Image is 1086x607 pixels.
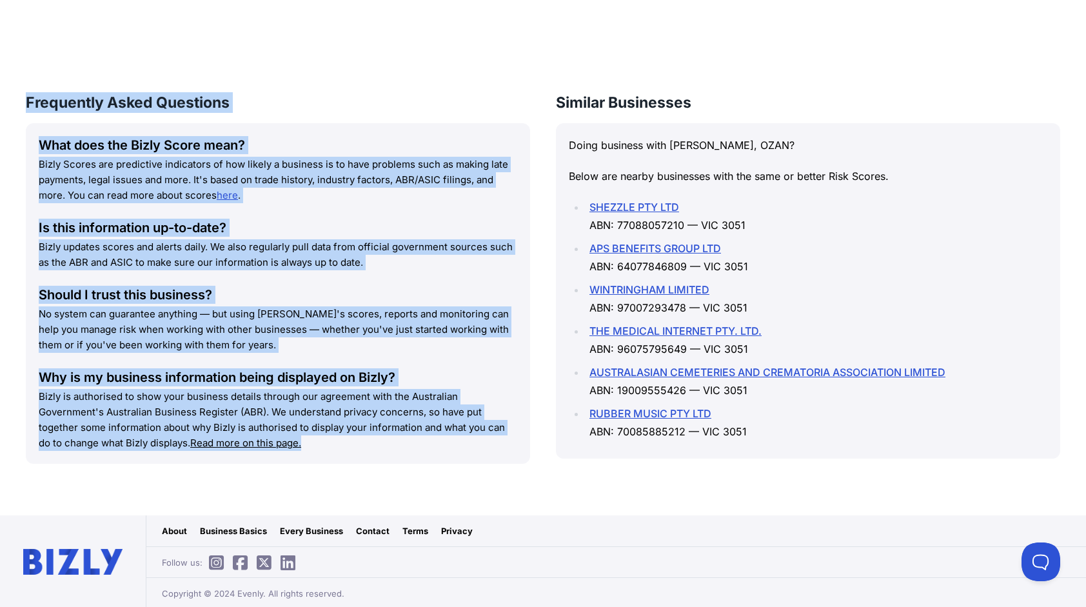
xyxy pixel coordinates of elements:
a: Every Business [280,524,343,537]
div: Why is my business information being displayed on Bizly? [39,368,517,386]
a: Terms [402,524,428,537]
p: Bizly is authorised to show your business details through our agreement with the Australian Gover... [39,389,517,451]
li: ABN: 64077846809 — VIC 3051 [586,239,1047,275]
a: THE MEDICAL INTERNET PTY. LTD. [589,324,762,337]
a: WINTRINGHAM LIMITED [589,283,709,296]
h3: Similar Businesses [556,92,1060,113]
li: ABN: 70085885212 — VIC 3051 [586,404,1047,441]
a: here [217,189,238,201]
div: What does the Bizly Score mean? [39,136,517,154]
a: About [162,524,187,537]
li: ABN: 97007293478 — VIC 3051 [586,281,1047,317]
li: ABN: 77088057210 — VIC 3051 [586,198,1047,234]
p: Below are nearby businesses with the same or better Risk Scores. [569,167,1047,185]
span: Follow us: [162,556,302,569]
a: AUSTRALASIAN CEMETERIES AND CREMATORIA ASSOCIATION LIMITED [589,366,945,379]
p: Doing business with [PERSON_NAME], OZAN? [569,136,1047,154]
span: Copyright © 2024 Evenly. All rights reserved. [162,587,344,600]
a: Privacy [441,524,473,537]
p: Bizly updates scores and alerts daily. We also regularly pull data from official government sourc... [39,239,517,270]
p: No system can guarantee anything — but using [PERSON_NAME]'s scores, reports and monitoring can h... [39,306,517,353]
a: RUBBER MUSIC PTY LTD [589,407,711,420]
iframe: Toggle Customer Support [1022,542,1060,581]
a: Read more on this page. [190,437,301,449]
a: Business Basics [200,524,267,537]
li: ABN: 96075795649 — VIC 3051 [586,322,1047,358]
a: APS BENEFITS GROUP LTD [589,242,721,255]
a: Contact [356,524,390,537]
li: ABN: 19009555426 — VIC 3051 [586,363,1047,399]
h3: Frequently Asked Questions [26,92,530,113]
div: Is this information up-to-date? [39,219,517,237]
div: Should I trust this business? [39,286,517,304]
a: SHEZZLE PTY LTD [589,201,679,214]
p: Bizly Scores are predictive indicators of how likely a business is to have problems such as makin... [39,157,517,203]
